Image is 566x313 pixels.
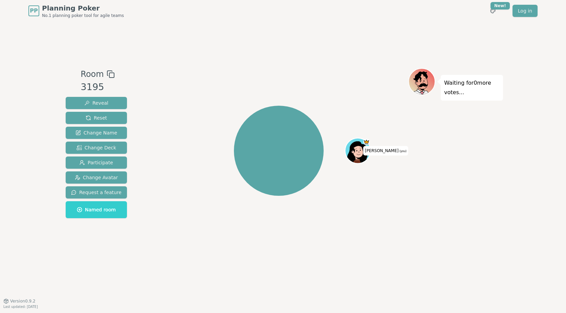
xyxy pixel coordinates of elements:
[66,171,127,184] button: Change Avatar
[42,13,124,18] span: No.1 planning poker tool for agile teams
[363,146,408,155] span: Click to change your name
[364,139,370,145] span: Nancy is the host
[42,3,124,13] span: Planning Poker
[81,80,114,94] div: 3195
[3,298,36,304] button: Version0.9.2
[80,159,113,166] span: Participate
[66,97,127,109] button: Reveal
[66,112,127,124] button: Reset
[444,78,500,97] p: Waiting for 0 more votes...
[77,144,116,151] span: Change Deck
[81,68,104,80] span: Room
[66,201,127,218] button: Named room
[491,2,510,9] div: New!
[398,150,407,153] span: (you)
[66,127,127,139] button: Change Name
[66,186,127,199] button: Request a feature
[513,5,538,17] a: Log in
[71,189,122,196] span: Request a feature
[30,7,38,15] span: PP
[77,206,116,213] span: Named room
[346,139,370,163] button: Click to change your avatar
[86,114,107,121] span: Reset
[3,305,38,309] span: Last updated: [DATE]
[66,142,127,154] button: Change Deck
[10,298,36,304] span: Version 0.9.2
[66,156,127,169] button: Participate
[84,100,108,106] span: Reveal
[487,5,499,17] button: New!
[28,3,124,18] a: PPPlanning PokerNo.1 planning poker tool for agile teams
[75,174,118,181] span: Change Avatar
[75,129,117,136] span: Change Name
